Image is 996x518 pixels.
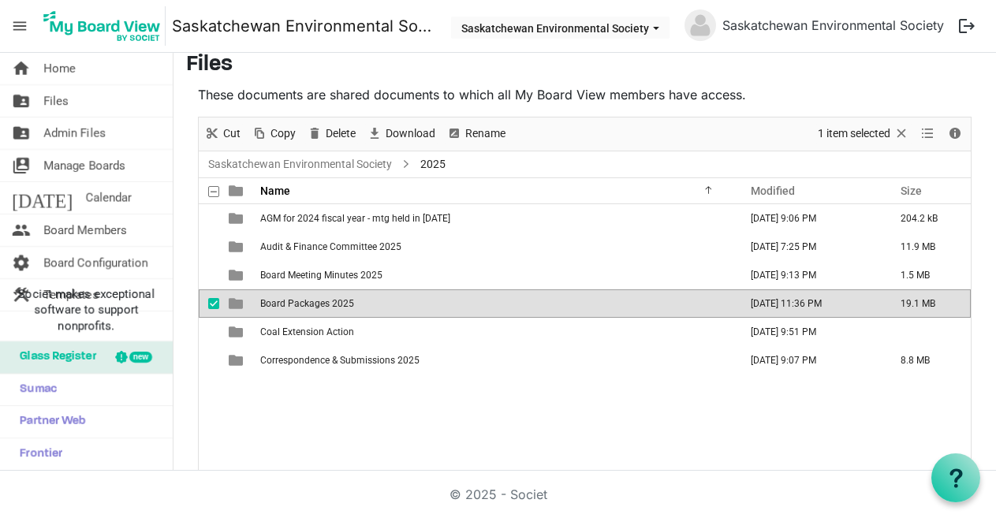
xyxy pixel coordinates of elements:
td: is template cell column header type [219,289,256,318]
img: no-profile-picture.svg [685,9,716,41]
button: Rename [444,124,509,143]
td: checkbox [199,289,219,318]
td: 1.5 MB is template cell column header Size [884,261,971,289]
a: Saskatchewan Environmental Society [205,155,395,174]
td: 19.1 MB is template cell column header Size [884,289,971,318]
div: Rename [441,117,511,151]
td: Board Meeting Minutes 2025 is template cell column header Name [256,261,734,289]
img: My Board View Logo [39,6,166,46]
button: Delete [304,124,359,143]
td: August 19, 2025 9:07 PM column header Modified [734,346,884,375]
td: May 12, 2025 9:13 PM column header Modified [734,261,884,289]
span: Sumac [12,374,57,405]
span: switch_account [12,150,31,181]
td: June 26, 2025 11:36 PM column header Modified [734,289,884,318]
span: Glass Register [12,341,96,373]
div: new [129,352,152,363]
td: checkbox [199,233,219,261]
td: is template cell column header Size [884,318,971,346]
td: 204.2 kB is template cell column header Size [884,204,971,233]
span: Partner Web [12,406,86,438]
div: Cut [199,117,246,151]
a: © 2025 - Societ [450,486,547,502]
span: Download [384,124,437,143]
span: Home [43,53,76,84]
a: My Board View Logo [39,6,172,46]
span: Board Configuration [43,247,148,278]
td: May 12, 2025 9:06 PM column header Modified [734,204,884,233]
span: Manage Boards [43,150,125,181]
span: Board Members [43,214,127,246]
span: [DATE] [12,182,73,214]
span: Frontier [12,438,62,470]
button: logout [950,9,983,43]
td: checkbox [199,318,219,346]
span: folder_shared [12,85,31,117]
span: 2025 [417,155,449,174]
td: AGM for 2024 fiscal year - mtg held in 2025 is template cell column header Name [256,204,734,233]
div: Download [361,117,441,151]
span: Coal Extension Action [260,326,354,337]
div: Clear selection [812,117,915,151]
span: 1 item selected [816,124,892,143]
div: View [915,117,942,151]
span: Delete [324,124,357,143]
span: Name [260,184,290,197]
span: Board Meeting Minutes 2025 [260,270,382,281]
p: These documents are shared documents to which all My Board View members have access. [198,85,972,104]
button: Copy [249,124,299,143]
td: is template cell column header type [219,204,256,233]
td: is template cell column header type [219,261,256,289]
span: Files [43,85,69,117]
div: Details [942,117,968,151]
td: July 21, 2025 9:51 PM column header Modified [734,318,884,346]
span: people [12,214,31,246]
span: folder_shared [12,117,31,149]
button: View dropdownbutton [918,124,937,143]
td: Audit & Finance Committee 2025 is template cell column header Name [256,233,734,261]
td: Correspondence & Submissions 2025 is template cell column header Name [256,346,734,375]
span: Size [901,184,922,197]
span: settings [12,247,31,278]
span: Admin Files [43,117,106,149]
td: Coal Extension Action is template cell column header Name [256,318,734,346]
span: Rename [464,124,507,143]
h3: Files [186,52,983,79]
td: June 26, 2025 7:25 PM column header Modified [734,233,884,261]
td: is template cell column header type [219,233,256,261]
td: Board Packages 2025 is template cell column header Name [256,289,734,318]
button: Saskatchewan Environmental Society dropdownbutton [451,17,670,39]
td: 8.8 MB is template cell column header Size [884,346,971,375]
button: Selection [815,124,912,143]
button: Cut [202,124,244,143]
button: Download [364,124,438,143]
span: Board Packages 2025 [260,298,354,309]
span: AGM for 2024 fiscal year - mtg held in [DATE] [260,213,450,224]
span: Audit & Finance Committee 2025 [260,241,401,252]
td: 11.9 MB is template cell column header Size [884,233,971,261]
div: Copy [246,117,301,151]
span: Cut [222,124,242,143]
div: Delete [301,117,361,151]
td: checkbox [199,346,219,375]
button: Details [945,124,966,143]
td: is template cell column header type [219,346,256,375]
span: menu [5,11,35,41]
td: is template cell column header type [219,318,256,346]
span: Modified [751,184,795,197]
span: Correspondence & Submissions 2025 [260,355,420,366]
a: Saskatchewan Environmental Society [172,10,435,42]
span: Copy [269,124,297,143]
td: checkbox [199,261,219,289]
span: Societ makes exceptional software to support nonprofits. [7,286,166,334]
span: home [12,53,31,84]
a: Saskatchewan Environmental Society [716,9,950,41]
span: Calendar [85,182,132,214]
td: checkbox [199,204,219,233]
